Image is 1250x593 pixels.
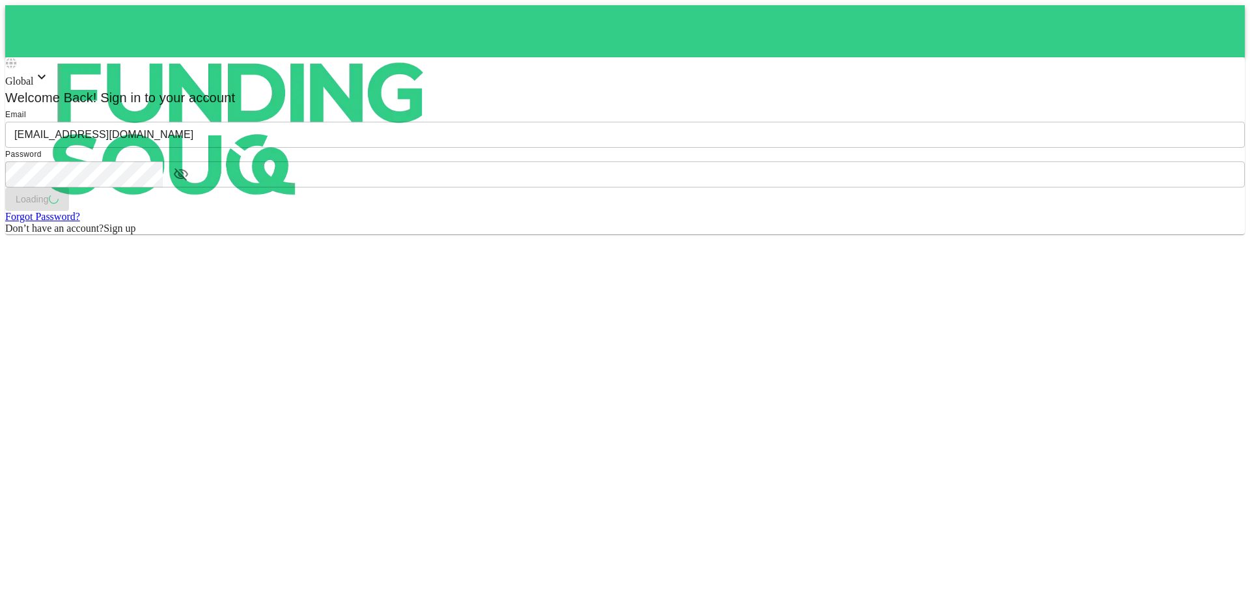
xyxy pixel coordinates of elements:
[5,223,104,234] span: Don’t have an account?
[5,69,1245,87] div: Global
[5,122,1245,148] input: email
[5,110,26,119] span: Email
[5,5,1245,57] a: logo
[5,5,474,253] img: logo
[97,90,236,105] span: Sign in to your account
[5,150,42,159] span: Password
[104,223,135,234] span: Sign up
[5,211,80,222] a: Forgot Password?
[5,161,163,187] input: password
[5,90,97,105] span: Welcome Back!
